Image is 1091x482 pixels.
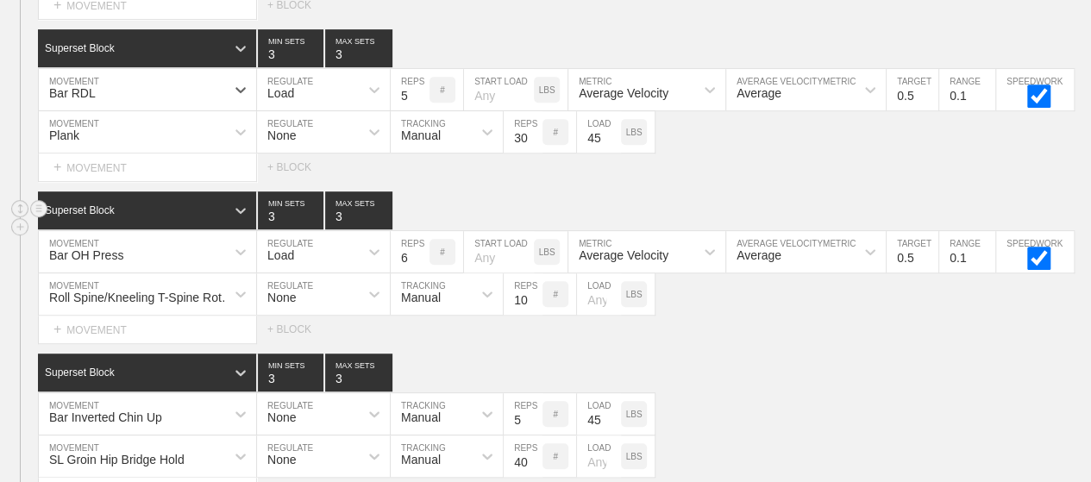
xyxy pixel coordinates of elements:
div: Bar Inverted Chin Up [49,410,162,424]
input: Any [464,69,534,110]
div: Manual [401,128,441,142]
input: None [325,191,392,229]
div: SL Groin Hip Bridge Hold [49,453,185,466]
input: None [325,354,392,391]
iframe: Chat Widget [781,282,1091,482]
p: # [440,247,445,257]
div: Load [267,248,294,262]
div: Plank [49,128,79,142]
div: None [267,128,296,142]
p: LBS [539,247,555,257]
div: Bar OH Press [49,248,123,262]
div: Superset Block [45,204,115,216]
div: Manual [401,410,441,424]
div: Average [737,248,781,262]
p: LBS [626,128,643,137]
div: None [267,291,296,304]
div: + BLOCK [267,161,328,173]
span: + [53,160,61,174]
input: Any [577,273,621,315]
p: # [553,452,558,461]
p: # [553,290,558,299]
div: Average Velocity [579,86,668,100]
div: Bar RDL [49,86,96,100]
div: Average Velocity [579,248,668,262]
div: + BLOCK [267,323,328,335]
div: Superset Block [45,42,115,54]
input: Any [577,435,621,477]
div: Manual [401,291,441,304]
p: LBS [626,452,643,461]
span: + [53,322,61,336]
div: Manual [401,453,441,466]
div: MOVEMENT [38,153,257,182]
p: LBS [626,290,643,299]
p: # [553,410,558,419]
div: Average [737,86,781,100]
div: None [267,410,296,424]
p: # [553,128,558,137]
input: Any [577,393,621,435]
div: None [267,453,296,466]
input: None [325,29,392,67]
div: MOVEMENT [38,316,257,344]
div: Superset Block [45,366,115,379]
p: LBS [539,85,555,95]
input: Any [577,111,621,153]
input: Any [464,231,534,272]
p: # [440,85,445,95]
p: LBS [626,410,643,419]
div: Load [267,86,294,100]
div: Roll Spine/Kneeling T-Spine Rotation [49,291,236,304]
